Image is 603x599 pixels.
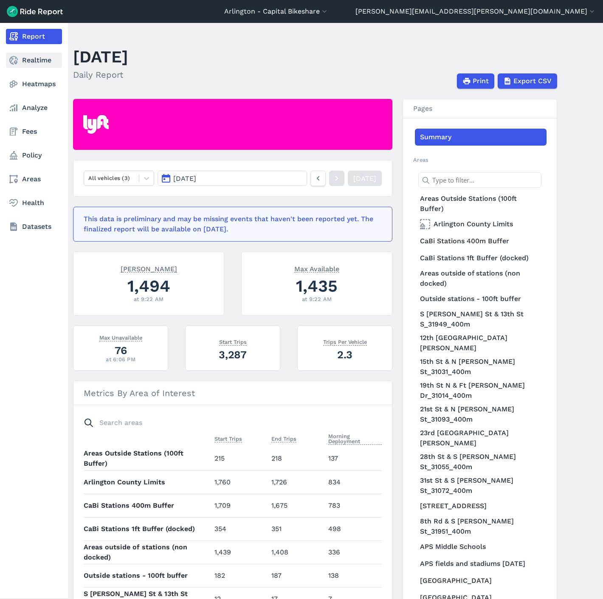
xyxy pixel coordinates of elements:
button: [DATE] [158,171,307,186]
td: 182 [211,564,268,587]
a: Areas Outside Stations (100ft Buffer) [415,192,547,216]
span: End Trips [271,434,296,442]
button: Morning Deployment [328,431,382,447]
td: 834 [325,470,382,494]
a: Health [6,195,62,211]
input: Type to filter... [418,172,541,188]
span: Max Available [294,264,339,273]
a: CaBi Stations 1ft Buffer (docked) [415,250,547,267]
a: Datasets [6,219,62,234]
a: APS fields and stadiums [DATE] [415,555,547,572]
a: 8th Rd & S [PERSON_NAME] St_31951_400m [415,515,547,538]
a: 23rd [GEOGRAPHIC_DATA][PERSON_NAME] [415,426,547,450]
td: 1,408 [268,540,325,564]
a: CaBi Stations 400m Buffer [415,233,547,250]
a: [DATE] [348,171,382,186]
h1: [DATE] [73,45,128,68]
button: [PERSON_NAME][EMAIL_ADDRESS][PERSON_NAME][DOMAIN_NAME] [355,6,596,17]
div: 3,287 [196,347,270,362]
div: 2.3 [308,347,382,362]
span: Trips Per Vehicle [323,337,367,346]
span: [PERSON_NAME] [121,264,177,273]
a: 28th St & S [PERSON_NAME] St_31055_400m [415,450,547,474]
img: Ride Report [7,6,63,17]
th: CaBi Stations 400m Buffer [84,494,211,517]
a: [GEOGRAPHIC_DATA] [415,572,547,589]
td: 1,439 [211,540,268,564]
td: 351 [268,517,325,540]
h2: Daily Report [73,68,128,81]
a: APS Middle Schools [415,538,547,555]
div: at 6:06 PM [84,355,158,363]
td: 783 [325,494,382,517]
div: 1,435 [252,274,382,298]
button: Start Trips [214,434,242,444]
div: at 9:22 AM [252,295,382,303]
a: 21st St & N [PERSON_NAME] St_31093_400m [415,402,547,426]
a: Realtime [6,53,62,68]
th: Arlington County Limits [84,470,211,494]
a: 19th St N & Ft [PERSON_NAME] Dr_31014_400m [415,379,547,402]
td: 1,675 [268,494,325,517]
th: Areas Outside Stations (100ft Buffer) [84,447,211,470]
a: [STREET_ADDRESS] [415,498,547,515]
button: End Trips [271,434,296,444]
span: Morning Deployment [328,431,382,445]
td: 137 [325,447,382,470]
a: 12th [GEOGRAPHIC_DATA][PERSON_NAME] [415,331,547,355]
a: Policy [6,148,62,163]
td: 354 [211,517,268,540]
a: S [PERSON_NAME] St & 13th St S_31949_400m [415,307,547,331]
td: 218 [268,447,325,470]
span: Max Unavailable [99,333,142,341]
h3: Pages [403,99,557,118]
a: Fees [6,124,62,139]
h3: Metrics By Area of Interest [73,381,392,405]
a: 31st St & S [PERSON_NAME] St_31072_400m [415,474,547,498]
a: Heatmaps [6,76,62,92]
a: Areas outside of stations (non docked) [415,267,547,290]
a: Areas [6,172,62,187]
button: Arlington - Capital Bikeshare [224,6,329,17]
span: Start Trips [219,337,247,346]
div: 76 [84,343,158,358]
img: Lyft [83,115,109,134]
div: This data is preliminary and may be missing events that haven't been reported yet. The finalized ... [84,214,377,234]
div: 1,494 [84,274,214,298]
td: 215 [211,447,268,470]
td: 336 [325,540,382,564]
td: 187 [268,564,325,587]
button: Export CSV [498,73,557,89]
a: Outside stations - 100ft buffer [415,290,547,307]
button: Print [457,73,494,89]
th: Outside stations - 100ft buffer [84,564,211,587]
a: Report [6,29,62,44]
td: 1,760 [211,470,268,494]
input: Search areas [79,415,377,430]
div: at 9:22 AM [84,295,214,303]
td: 498 [325,517,382,540]
td: 138 [325,564,382,587]
th: CaBi Stations 1ft Buffer (docked) [84,517,211,540]
span: Export CSV [513,76,552,86]
td: 1,709 [211,494,268,517]
th: Areas outside of stations (non docked) [84,540,211,564]
a: Summary [415,129,547,146]
span: [DATE] [173,174,196,183]
a: Analyze [6,100,62,115]
h2: Areas [413,156,547,164]
span: Print [473,76,489,86]
a: Arlington County Limits [415,216,547,233]
a: 15th St & N [PERSON_NAME] St_31031_400m [415,355,547,379]
td: 1,726 [268,470,325,494]
span: Start Trips [214,434,242,442]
